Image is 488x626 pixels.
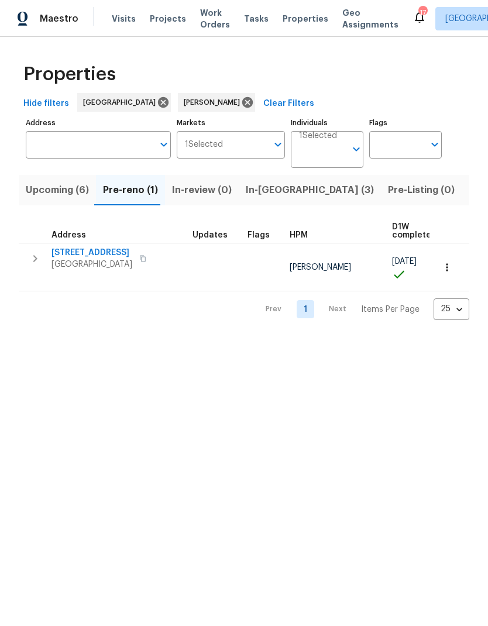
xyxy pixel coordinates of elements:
[369,119,442,126] label: Flags
[291,119,363,126] label: Individuals
[185,140,223,150] span: 1 Selected
[259,93,319,115] button: Clear Filters
[200,7,230,30] span: Work Orders
[392,257,417,266] span: [DATE]
[392,223,431,239] span: D1W complete
[290,263,351,271] span: [PERSON_NAME]
[263,97,314,111] span: Clear Filters
[40,13,78,25] span: Maestro
[150,13,186,25] span: Projects
[26,182,89,198] span: Upcoming (6)
[270,136,286,153] button: Open
[244,15,269,23] span: Tasks
[290,231,308,239] span: HPM
[19,93,74,115] button: Hide filters
[51,259,132,270] span: [GEOGRAPHIC_DATA]
[427,136,443,153] button: Open
[297,300,314,318] a: Goto page 1
[348,141,365,157] button: Open
[418,7,427,19] div: 17
[342,7,398,30] span: Geo Assignments
[248,231,270,239] span: Flags
[112,13,136,25] span: Visits
[434,294,469,324] div: 25
[83,97,160,108] span: [GEOGRAPHIC_DATA]
[177,119,286,126] label: Markets
[184,97,245,108] span: [PERSON_NAME]
[77,93,171,112] div: [GEOGRAPHIC_DATA]
[255,298,469,320] nav: Pagination Navigation
[51,231,86,239] span: Address
[172,182,232,198] span: In-review (0)
[193,231,228,239] span: Updates
[178,93,255,112] div: [PERSON_NAME]
[299,131,337,141] span: 1 Selected
[51,247,132,259] span: [STREET_ADDRESS]
[23,68,116,80] span: Properties
[246,182,374,198] span: In-[GEOGRAPHIC_DATA] (3)
[283,13,328,25] span: Properties
[361,304,420,315] p: Items Per Page
[156,136,172,153] button: Open
[103,182,158,198] span: Pre-reno (1)
[388,182,455,198] span: Pre-Listing (0)
[23,97,69,111] span: Hide filters
[26,119,171,126] label: Address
